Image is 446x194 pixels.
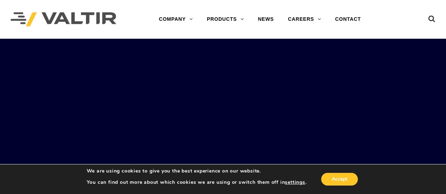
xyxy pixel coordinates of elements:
[11,12,116,27] img: Valtir
[251,12,281,26] a: NEWS
[152,12,200,26] a: COMPANY
[285,179,305,186] button: settings
[87,179,307,186] p: You can find out more about which cookies we are using or switch them off in .
[328,12,368,26] a: CONTACT
[87,168,307,174] p: We are using cookies to give you the best experience on our website.
[281,12,328,26] a: CAREERS
[321,173,358,186] button: Accept
[200,12,251,26] a: PRODUCTS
